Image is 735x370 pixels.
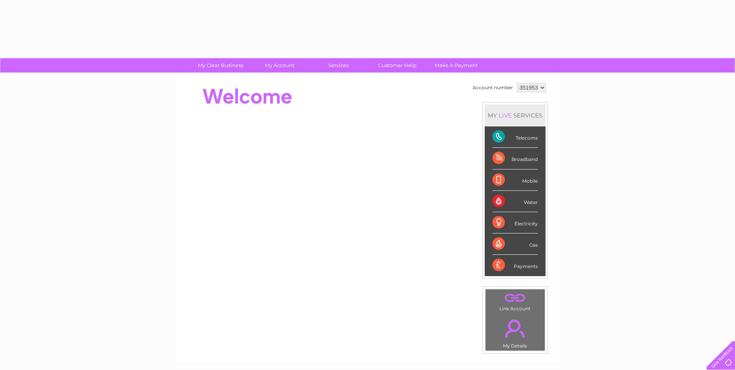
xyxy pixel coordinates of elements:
div: Electricity [492,212,538,233]
td: Account number [471,81,515,94]
div: MY SERVICES [485,104,546,126]
div: Telecoms [492,126,538,148]
div: Broadband [492,148,538,169]
a: . [487,315,543,342]
td: Link Account [485,289,545,313]
a: Customer Help [365,58,429,73]
a: Services [306,58,370,73]
div: Gas [492,233,538,255]
a: Make A Payment [424,58,488,73]
a: . [487,291,543,305]
div: LIVE [497,112,513,119]
a: My Clear Business [189,58,253,73]
div: Payments [492,255,538,276]
a: My Account [248,58,312,73]
div: Water [492,191,538,212]
td: My Details [485,313,545,351]
div: Mobile [492,169,538,191]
